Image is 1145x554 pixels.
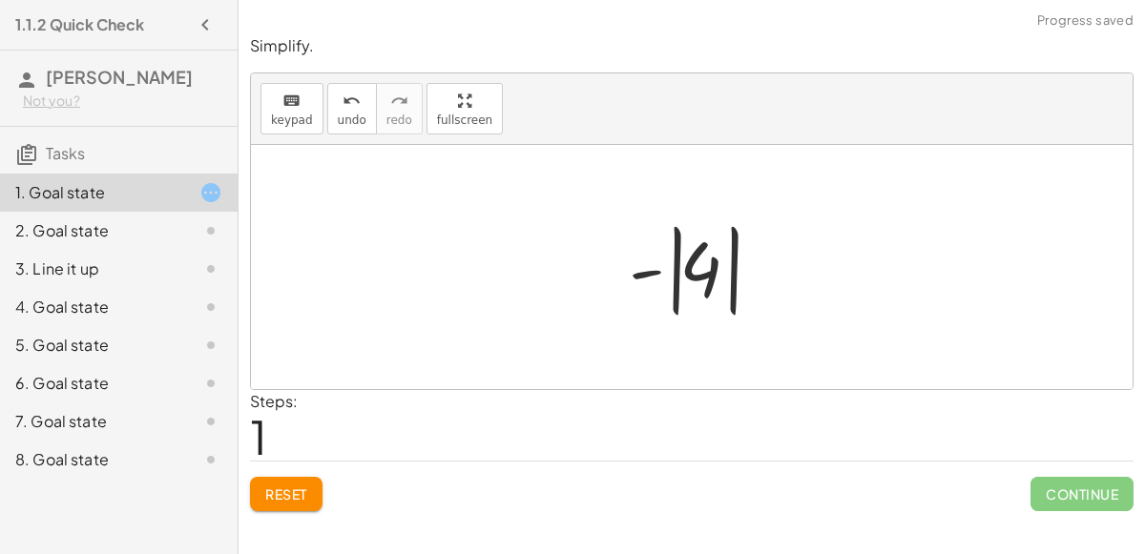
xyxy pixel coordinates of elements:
div: 5. Goal state [15,334,169,357]
span: Progress saved [1037,11,1134,31]
h4: 1.1.2 Quick Check [15,13,144,36]
span: redo [386,113,412,127]
div: Not you? [23,92,222,111]
i: Task not started. [199,372,222,395]
label: Steps: [250,391,298,411]
i: Task not started. [199,448,222,471]
i: Task not started. [199,257,222,280]
span: Reset [265,485,307,503]
span: [PERSON_NAME] [46,66,193,88]
p: Simplify. [250,35,1134,57]
i: Task started. [199,181,222,204]
div: 3. Line it up [15,257,169,280]
div: 7. Goal state [15,410,169,433]
span: fullscreen [437,113,492,127]
i: Task not started. [199,410,222,433]
div: 1. Goal state [15,181,169,204]
div: 4. Goal state [15,296,169,318]
i: Task not started. [199,334,222,357]
i: keyboard [282,90,301,113]
div: 8. Goal state [15,448,169,471]
span: 1 [250,407,267,465]
button: Reset [250,477,323,511]
button: fullscreen [427,83,503,134]
div: 6. Goal state [15,372,169,395]
div: 2. Goal state [15,219,169,242]
i: Task not started. [199,296,222,318]
button: undoundo [327,83,377,134]
i: redo [390,90,408,113]
button: keyboardkeypad [260,83,323,134]
i: undo [343,90,361,113]
button: redoredo [376,83,423,134]
span: undo [338,113,366,127]
span: Tasks [46,143,85,163]
span: keypad [271,113,313,127]
i: Task not started. [199,219,222,242]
